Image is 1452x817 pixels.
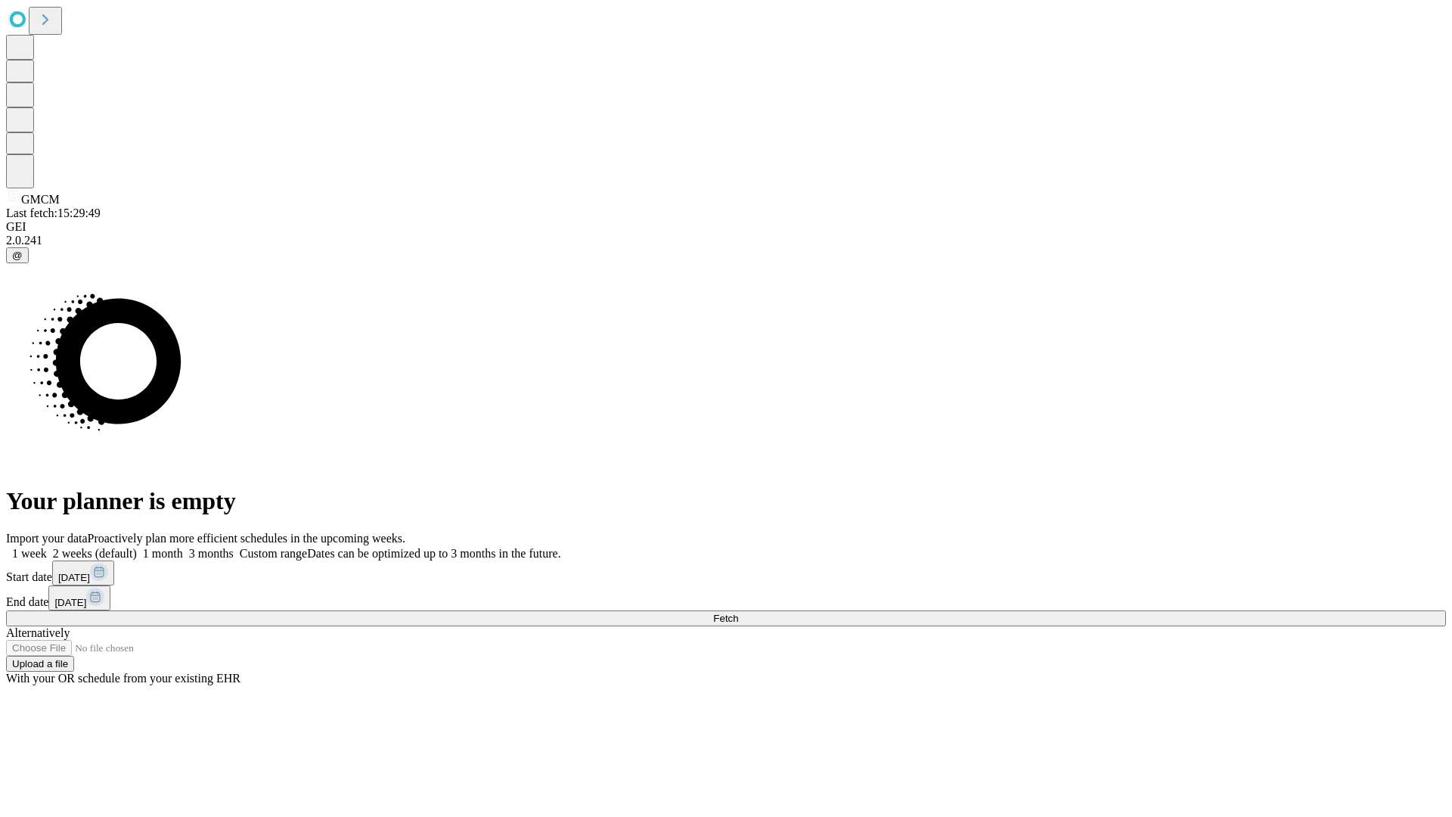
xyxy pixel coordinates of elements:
[6,234,1446,247] div: 2.0.241
[6,561,1446,586] div: Start date
[6,247,29,263] button: @
[240,547,307,560] span: Custom range
[6,487,1446,515] h1: Your planner is empty
[54,597,86,608] span: [DATE]
[52,561,114,586] button: [DATE]
[58,572,90,583] span: [DATE]
[21,193,60,206] span: GMCM
[6,532,88,545] span: Import your data
[6,610,1446,626] button: Fetch
[12,547,47,560] span: 1 week
[189,547,234,560] span: 3 months
[713,613,738,624] span: Fetch
[6,586,1446,610] div: End date
[88,532,405,545] span: Proactively plan more efficient schedules in the upcoming weeks.
[6,656,74,672] button: Upload a file
[53,547,137,560] span: 2 weeks (default)
[143,547,183,560] span: 1 month
[6,207,101,219] span: Last fetch: 15:29:49
[6,626,70,639] span: Alternatively
[48,586,110,610] button: [DATE]
[307,547,560,560] span: Dates can be optimized up to 3 months in the future.
[12,250,23,261] span: @
[6,220,1446,234] div: GEI
[6,672,240,685] span: With your OR schedule from your existing EHR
